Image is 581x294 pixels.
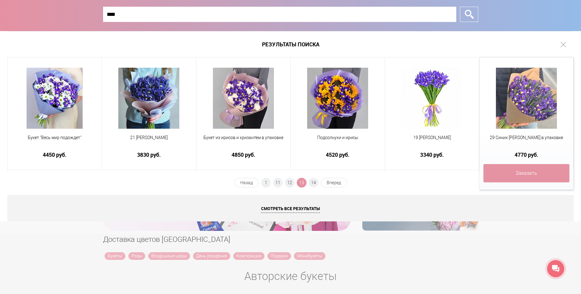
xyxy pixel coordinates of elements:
a: 12 [285,178,295,188]
a: 4770 руб. [483,152,569,158]
a: Букет из ирисов и хризантем в упаковке [200,134,286,148]
span: Подсолнухи и ирисы [295,134,381,141]
span: 13 [297,178,307,188]
a: 11 [273,178,283,188]
a: Вперед [321,178,347,188]
a: 19 [PERSON_NAME] [389,134,475,148]
img: Букет "Весь мир подождет" [27,68,83,129]
a: 4520 руб. [295,152,381,158]
img: 19 Синих Ирисов [401,68,462,129]
h1: Результаты поиска [7,31,574,57]
a: Подсолнухи и ирисы [295,134,381,148]
span: 29 Синих [PERSON_NAME] в упаковке [483,134,569,141]
a: 3830 руб. [106,152,192,158]
span: Смотреть все результаты [261,206,320,213]
a: 29 Синих [PERSON_NAME] в упаковке [483,134,569,148]
a: 4450 руб. [12,152,98,158]
img: Подсолнухи и ирисы [307,68,368,129]
span: Букет из ирисов и хризантем в упаковке [200,134,286,141]
a: 4850 руб. [200,152,286,158]
img: Букет из ирисов и хризантем в упаковке [213,68,274,129]
img: 21 Синий Ирис [118,68,179,129]
span: 21 [PERSON_NAME] [106,134,192,141]
a: Смотреть все результаты [7,195,574,221]
img: 29 Синих Ирисов в упаковке [496,68,557,129]
span: 19 [PERSON_NAME] [389,134,475,141]
a: 14 [309,178,318,188]
a: Назад [234,178,259,188]
a: 21 [PERSON_NAME] [106,134,192,148]
a: Букет "Весь мир подождет" [12,134,98,148]
a: 3340 руб. [389,152,475,158]
a: 1 [261,178,271,188]
span: Букет "Весь мир подождет" [12,134,98,141]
